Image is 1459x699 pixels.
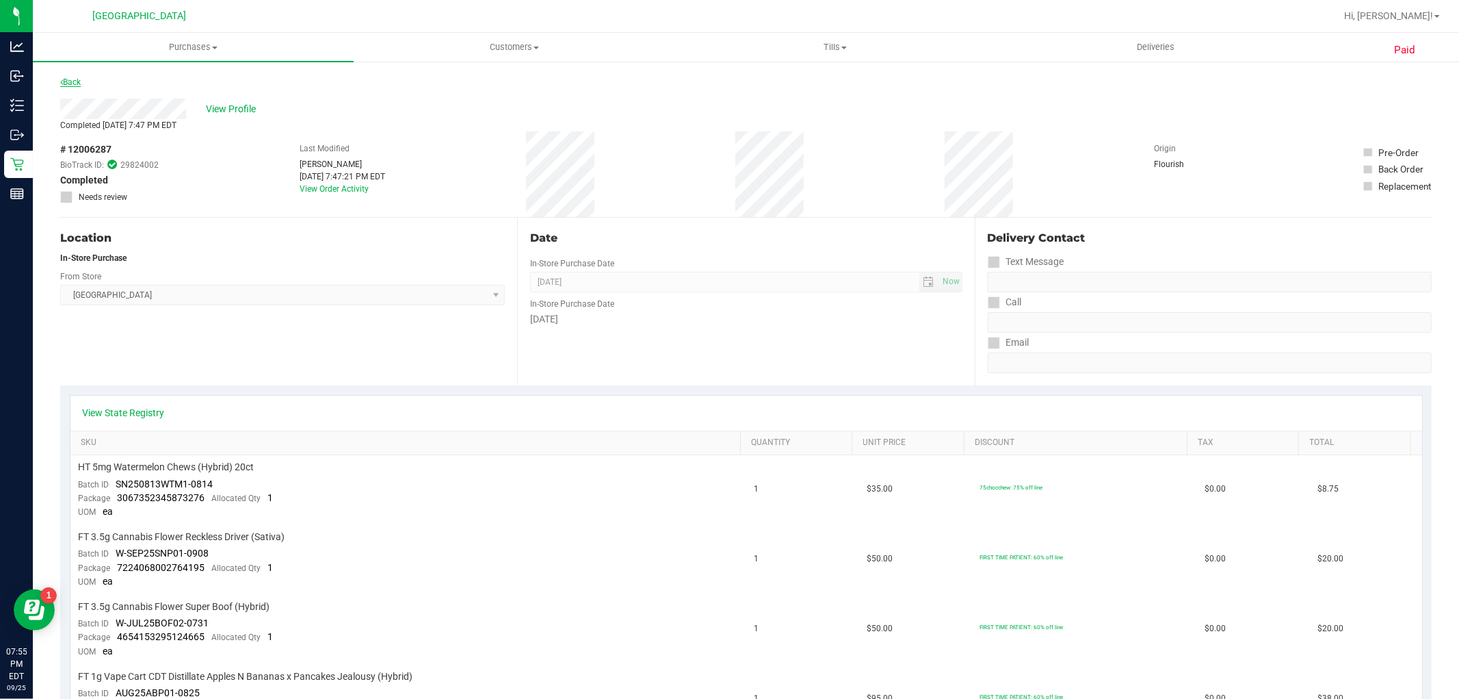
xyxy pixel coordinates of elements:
span: Customers [354,41,674,53]
p: 09/25 [6,683,27,693]
span: Batch ID [79,549,109,559]
label: Call [988,292,1022,312]
span: FIRST TIME PATIENT: 60% off line [980,554,1063,561]
strong: In-Store Purchase [60,253,127,263]
span: 1 [754,622,759,635]
div: Replacement [1379,179,1432,193]
span: Package [79,494,111,503]
span: ea [103,646,114,657]
span: Deliveries [1118,41,1193,53]
span: $20.00 [1317,552,1343,565]
label: Text Message [988,252,1064,272]
a: View State Registry [83,406,165,420]
div: Date [530,230,962,246]
span: # 12006287 [60,142,111,157]
span: 1 [754,483,759,496]
span: [GEOGRAPHIC_DATA] [93,10,187,22]
inline-svg: Inventory [10,99,24,112]
span: Paid [1394,42,1415,58]
span: W-JUL25BOF02-0731 [116,618,209,628]
div: Back Order [1379,162,1424,176]
label: In-Store Purchase Date [530,298,614,310]
span: W-SEP25SNP01-0908 [116,548,209,559]
span: UOM [79,577,96,587]
label: In-Store Purchase Date [530,257,614,270]
span: Purchases [33,41,354,53]
input: Format: (999) 999-9999 [988,312,1432,333]
span: 75chocchew: 75% off line [980,484,1042,491]
span: UOM [79,507,96,517]
iframe: Resource center [14,589,55,631]
div: Location [60,230,505,246]
div: [DATE] [530,312,962,327]
inline-svg: Inbound [10,69,24,83]
a: Tills [674,33,995,62]
inline-svg: Retail [10,157,24,171]
span: $50.00 [867,622,893,635]
a: Discount [975,437,1182,448]
span: 4654153295124665 [118,631,205,642]
span: 1 [754,552,759,565]
span: $0.00 [1205,483,1226,496]
span: 7224068002764195 [118,562,205,573]
p: 07:55 PM EDT [6,646,27,683]
span: 1 [268,492,274,503]
span: Allocated Qty [212,633,261,642]
span: UOM [79,647,96,657]
span: 1 [268,631,274,642]
span: $20.00 [1317,622,1343,635]
div: Pre-Order [1379,146,1419,160]
div: [DATE] 7:47:21 PM EDT [300,170,385,183]
span: FT 3.5g Cannabis Flower Super Boof (Hybrid) [79,600,270,613]
a: Purchases [33,33,354,62]
span: 3067352345873276 [118,492,205,503]
span: Needs review [79,191,127,203]
inline-svg: Reports [10,187,24,201]
a: SKU [81,437,735,448]
span: HT 5mg Watermelon Chews (Hybrid) 20ct [79,461,254,474]
span: BioTrack ID: [60,159,104,171]
a: Tax [1198,437,1293,448]
span: Batch ID [79,619,109,628]
span: FT 3.5g Cannabis Flower Reckless Driver (Sativa) [79,531,285,544]
a: Back [60,77,81,87]
span: SN250813WTM1-0814 [116,479,213,490]
span: $35.00 [867,483,893,496]
span: Package [79,563,111,573]
div: Delivery Contact [988,230,1432,246]
iframe: Resource center unread badge [40,587,57,604]
span: $0.00 [1205,552,1226,565]
span: Allocated Qty [212,563,261,573]
span: Tills [675,41,995,53]
span: Allocated Qty [212,494,261,503]
span: $8.75 [1317,483,1339,496]
a: Total [1310,437,1406,448]
label: From Store [60,270,101,283]
span: FIRST TIME PATIENT: 60% off line [980,624,1063,631]
span: Hi, [PERSON_NAME]! [1344,10,1433,21]
span: Completed [60,173,108,188]
label: Origin [1154,142,1176,155]
a: Deliveries [995,33,1316,62]
span: FT 1g Vape Cart CDT Distillate Apples N Bananas x Pancakes Jealousy (Hybrid) [79,670,413,683]
span: In Sync [107,158,117,171]
span: 29824002 [120,159,159,171]
a: View Order Activity [300,184,369,194]
a: Customers [354,33,674,62]
inline-svg: Outbound [10,128,24,142]
span: Package [79,633,111,642]
div: Flourish [1154,158,1222,170]
span: 1 [268,562,274,573]
span: Batch ID [79,480,109,490]
input: Format: (999) 999-9999 [988,272,1432,292]
span: AUG25ABP01-0825 [116,687,200,698]
a: Unit Price [863,437,959,448]
a: Quantity [751,437,847,448]
div: [PERSON_NAME] [300,158,385,170]
span: $50.00 [867,552,893,565]
span: ea [103,506,114,517]
inline-svg: Analytics [10,40,24,53]
span: $0.00 [1205,622,1226,635]
label: Email [988,333,1029,353]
